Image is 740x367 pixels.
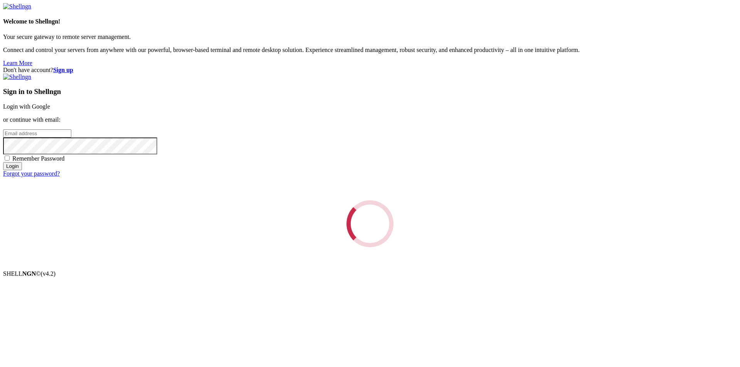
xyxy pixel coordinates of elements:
[3,60,32,66] a: Learn More
[3,103,50,110] a: Login with Google
[3,162,22,170] input: Login
[3,18,737,25] h4: Welcome to Shellngn!
[3,47,737,54] p: Connect and control your servers from anywhere with our powerful, browser-based terminal and remo...
[12,155,65,162] span: Remember Password
[3,34,737,40] p: Your secure gateway to remote server management.
[3,87,737,96] h3: Sign in to Shellngn
[3,67,737,74] div: Don't have account?
[41,270,56,277] span: 4.2.0
[3,3,31,10] img: Shellngn
[3,129,71,137] input: Email address
[53,67,73,73] a: Sign up
[344,198,395,249] div: Loading...
[3,170,60,177] a: Forgot your password?
[5,156,10,161] input: Remember Password
[3,116,737,123] p: or continue with email:
[3,74,31,80] img: Shellngn
[3,270,55,277] span: SHELL ©
[22,270,36,277] b: NGN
